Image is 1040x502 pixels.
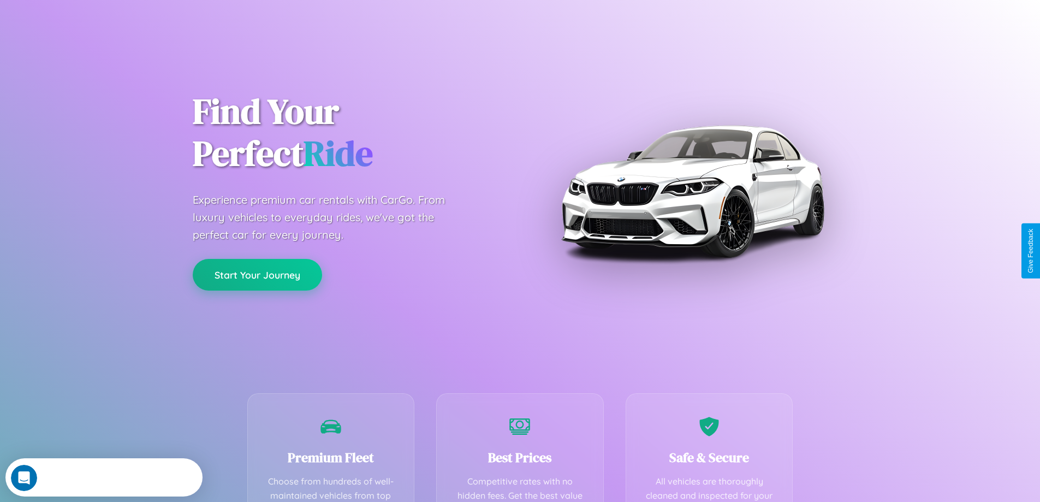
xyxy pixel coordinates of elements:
h3: Safe & Secure [643,448,776,466]
p: Experience premium car rentals with CarGo. From luxury vehicles to everyday rides, we've got the ... [193,191,466,244]
h3: Premium Fleet [264,448,398,466]
h3: Best Prices [453,448,587,466]
img: Premium BMW car rental vehicle [556,55,829,328]
div: Give Feedback [1027,229,1035,273]
iframe: Intercom live chat discovery launcher [5,458,203,497]
h1: Find Your Perfect [193,91,504,175]
iframe: Intercom live chat [11,465,37,491]
button: Start Your Journey [193,259,322,291]
span: Ride [304,129,373,177]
